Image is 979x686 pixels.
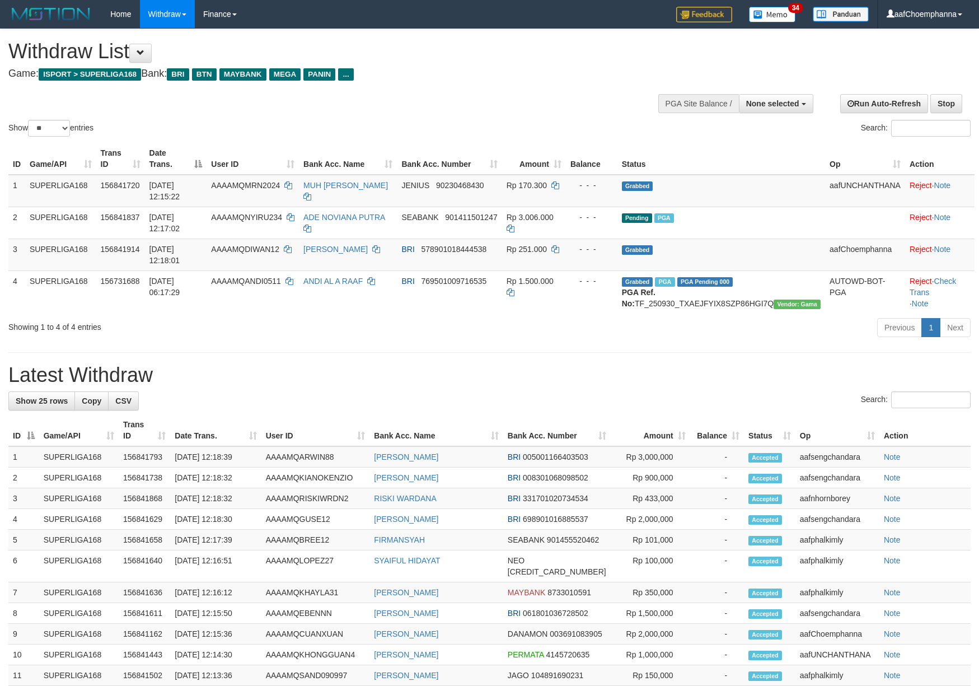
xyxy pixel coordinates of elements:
td: 7 [8,582,39,603]
td: - [690,488,744,509]
a: Note [884,452,901,461]
td: AAAAMQKIANOKENZIO [261,468,370,488]
td: SUPERLIGA168 [25,207,96,239]
a: Run Auto-Refresh [840,94,928,113]
label: Show entries [8,120,93,137]
td: 156841502 [119,665,170,686]
td: aafsengchandara [795,603,879,624]
td: - [690,603,744,624]
td: AAAAMQARWIN88 [261,446,370,468]
span: Copy 4145720635 to clipboard [546,650,590,659]
td: AAAAMQRISKIWRDN2 [261,488,370,509]
span: Copy 5859459223534313 to clipboard [508,567,606,576]
td: [DATE] 12:15:36 [170,624,261,645]
span: JAGO [508,671,529,680]
td: SUPERLIGA168 [39,509,119,530]
a: Note [912,299,929,308]
td: · · [905,270,975,314]
a: Reject [910,213,932,222]
a: ANDI AL A RAAF [303,277,363,286]
td: AAAAMQCUANXUAN [261,624,370,645]
td: 2 [8,207,25,239]
img: Feedback.jpg [676,7,732,22]
span: [DATE] 12:15:22 [149,181,180,201]
td: - [690,550,744,582]
div: PGA Site Balance / [658,94,739,113]
td: SUPERLIGA168 [39,530,119,550]
span: Show 25 rows [16,396,68,405]
span: BTN [192,68,217,81]
td: Rp 1,500,000 [611,603,690,624]
div: - - - [570,276,613,287]
td: SUPERLIGA168 [25,270,96,314]
td: Rp 101,000 [611,530,690,550]
div: - - - [570,244,613,255]
th: Status [617,143,825,175]
span: BRI [167,68,189,81]
td: SUPERLIGA168 [39,488,119,509]
span: SEABANK [508,535,545,544]
th: Balance: activate to sort column ascending [690,414,744,446]
td: aafphalkimly [795,582,879,603]
td: Rp 2,000,000 [611,509,690,530]
td: 156841636 [119,582,170,603]
td: aafphalkimly [795,550,879,582]
span: BRI [508,609,521,618]
td: aafphalkimly [795,665,879,686]
td: aafsengchandara [795,446,879,468]
span: CSV [115,396,132,405]
span: Rp 251.000 [507,245,547,254]
h4: Game: Bank: [8,68,641,80]
td: Rp 3,000,000 [611,446,690,468]
a: Note [884,535,901,544]
a: [PERSON_NAME] [303,245,368,254]
span: Accepted [748,609,782,619]
td: AAAAMQLOPEZ27 [261,550,370,582]
td: [DATE] 12:18:39 [170,446,261,468]
td: · [905,175,975,207]
span: JENIUS [401,181,429,190]
a: Check Trans [910,277,956,297]
span: Copy 061801036728502 to clipboard [523,609,588,618]
td: AAAAMQKHAYLA31 [261,582,370,603]
th: Bank Acc. Name: activate to sort column ascending [299,143,397,175]
th: Amount: activate to sort column ascending [502,143,566,175]
td: 10 [8,645,39,665]
span: MAYBANK [219,68,266,81]
a: [PERSON_NAME] [374,473,438,482]
span: DANAMON [508,629,548,638]
span: 156731688 [101,277,140,286]
th: Date Trans.: activate to sort column descending [145,143,207,175]
a: Note [884,609,901,618]
span: Grabbed [622,181,653,191]
img: Button%20Memo.svg [749,7,796,22]
th: Trans ID: activate to sort column ascending [96,143,145,175]
span: Accepted [748,651,782,660]
td: aafUNCHANTHANA [795,645,879,665]
td: 5 [8,530,39,550]
td: Rp 100,000 [611,550,690,582]
h1: Withdraw List [8,40,641,63]
td: TF_250930_TXAEJFYIX8SZP86HGI7Q [617,270,825,314]
td: - [690,582,744,603]
td: · [905,207,975,239]
a: Copy [74,391,109,410]
span: Copy [82,396,101,405]
span: Accepted [748,589,782,598]
td: aafChoemphanna [825,239,905,270]
span: 156841914 [101,245,140,254]
th: Op: activate to sort column ascending [795,414,879,446]
td: [DATE] 12:15:50 [170,603,261,624]
a: Note [884,494,901,503]
td: 3 [8,239,25,270]
a: Note [884,556,901,565]
span: MEGA [269,68,301,81]
td: 156841738 [119,468,170,488]
span: [DATE] 06:17:29 [149,277,180,297]
td: [DATE] 12:17:39 [170,530,261,550]
td: SUPERLIGA168 [39,624,119,645]
td: aafnhornborey [795,488,879,509]
td: 9 [8,624,39,645]
td: SUPERLIGA168 [39,603,119,624]
span: Marked by aafromsomean [655,277,674,287]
